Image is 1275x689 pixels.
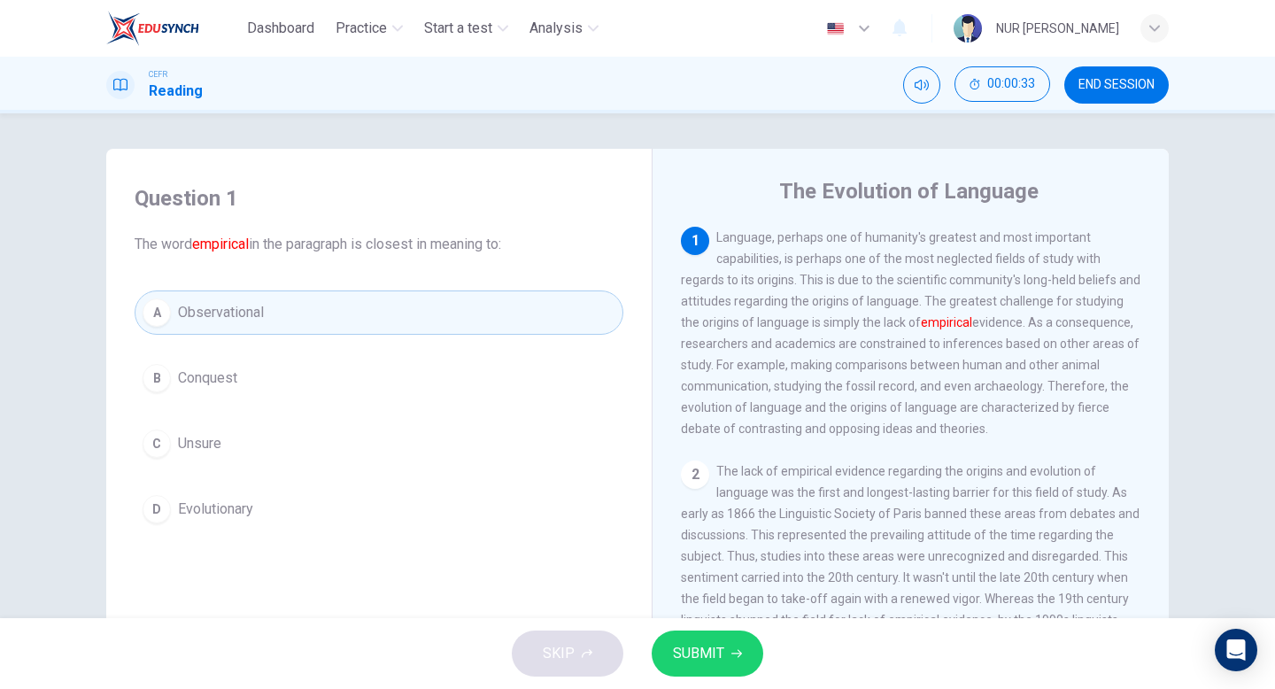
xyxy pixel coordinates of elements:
span: Unsure [178,433,221,454]
div: A [143,298,171,327]
button: AObservational [135,290,623,335]
button: Start a test [417,12,515,44]
h4: The Evolution of Language [779,177,1039,205]
font: empirical [192,236,249,252]
img: EduSynch logo [106,11,199,46]
button: SUBMIT [652,631,763,677]
span: Analysis [529,18,583,39]
span: SUBMIT [673,641,724,666]
span: Start a test [424,18,492,39]
div: B [143,364,171,392]
button: Practice [328,12,410,44]
span: Conquest [178,368,237,389]
font: empirical [921,315,972,329]
button: 00:00:33 [954,66,1050,102]
span: Observational [178,302,264,323]
button: DEvolutionary [135,487,623,531]
span: END SESSION [1078,78,1155,92]
div: 2 [681,461,709,489]
div: D [143,495,171,523]
h1: Reading [149,81,203,102]
div: Hide [954,66,1050,104]
h4: Question 1 [135,184,623,213]
div: C [143,430,171,458]
div: Open Intercom Messenger [1215,629,1257,671]
button: BConquest [135,356,623,400]
button: Analysis [522,12,606,44]
a: EduSynch logo [106,11,240,46]
button: Dashboard [240,12,321,44]
img: Profile picture [954,14,982,43]
span: The word in the paragraph is closest in meaning to: [135,234,623,255]
span: 00:00:33 [987,77,1035,91]
span: Dashboard [247,18,314,39]
span: Language, perhaps one of humanity's greatest and most important capabilities, is perhaps one of t... [681,230,1140,436]
button: END SESSION [1064,66,1169,104]
span: Evolutionary [178,499,253,520]
img: en [824,22,846,35]
span: Practice [336,18,387,39]
div: Mute [903,66,940,104]
button: CUnsure [135,422,623,466]
div: NUR [PERSON_NAME] [996,18,1119,39]
div: 1 [681,227,709,255]
span: CEFR [149,68,167,81]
